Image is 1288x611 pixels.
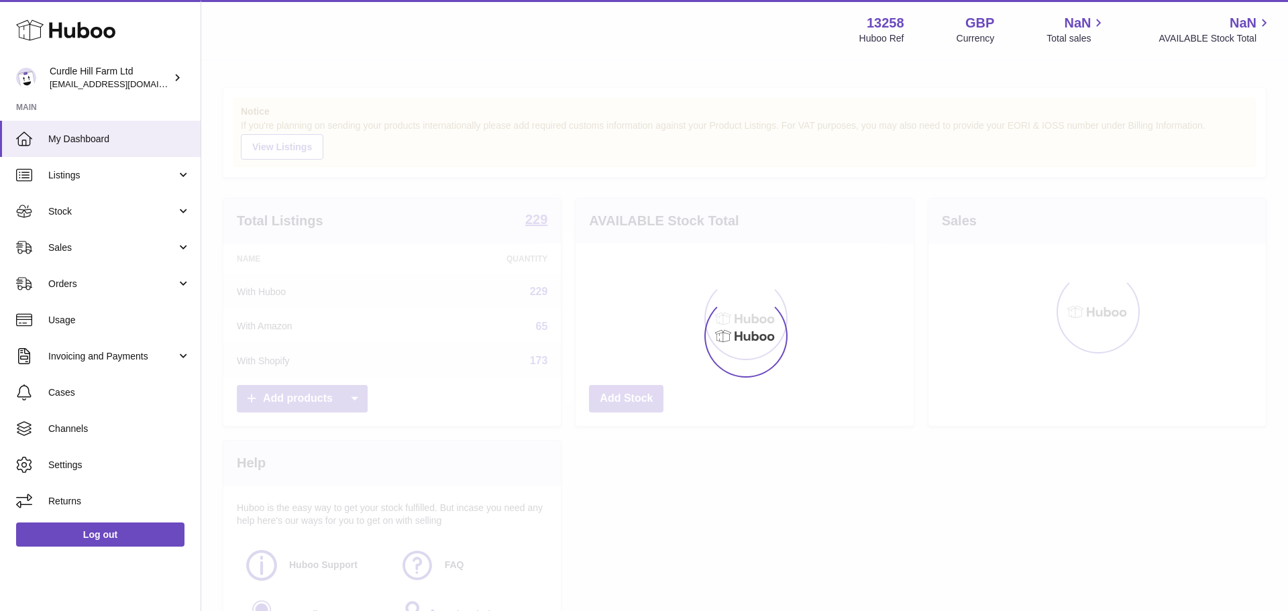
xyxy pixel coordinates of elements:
[48,386,191,399] span: Cases
[48,423,191,435] span: Channels
[48,495,191,508] span: Returns
[1159,32,1272,45] span: AVAILABLE Stock Total
[48,314,191,327] span: Usage
[965,14,994,32] strong: GBP
[1064,14,1091,32] span: NaN
[867,14,904,32] strong: 13258
[48,278,176,290] span: Orders
[50,65,170,91] div: Curdle Hill Farm Ltd
[48,133,191,146] span: My Dashboard
[1230,14,1256,32] span: NaN
[1046,32,1106,45] span: Total sales
[50,78,197,89] span: [EMAIL_ADDRESS][DOMAIN_NAME]
[48,205,176,218] span: Stock
[48,350,176,363] span: Invoicing and Payments
[16,68,36,88] img: internalAdmin-13258@internal.huboo.com
[16,522,184,547] a: Log out
[859,32,904,45] div: Huboo Ref
[48,459,191,471] span: Settings
[1159,14,1272,45] a: NaN AVAILABLE Stock Total
[1046,14,1106,45] a: NaN Total sales
[48,241,176,254] span: Sales
[957,32,995,45] div: Currency
[48,169,176,182] span: Listings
